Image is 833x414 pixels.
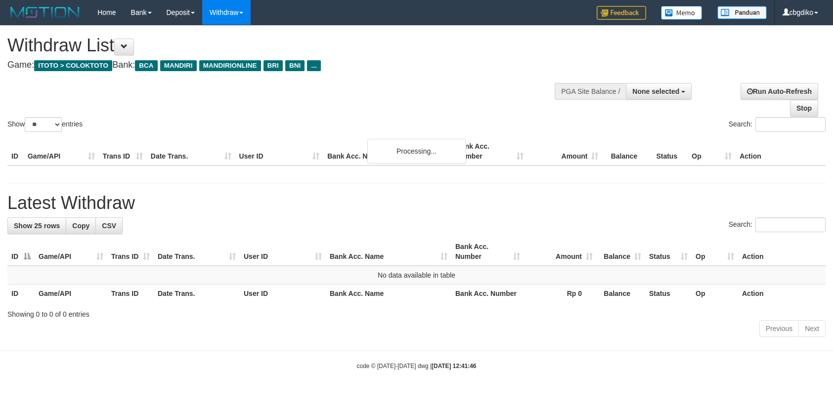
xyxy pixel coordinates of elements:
span: CSV [102,222,116,230]
span: BCA [135,60,157,71]
th: Bank Acc. Number [451,285,524,303]
th: Action [738,285,826,303]
input: Search: [755,217,826,232]
th: Action [738,238,826,266]
img: panduan.png [717,6,767,19]
td: No data available in table [7,266,826,285]
th: Op [692,285,738,303]
th: Game/API [35,285,107,303]
input: Search: [755,117,826,132]
th: Date Trans.: activate to sort column ascending [154,238,240,266]
th: Action [736,137,826,166]
th: Trans ID [107,285,154,303]
h1: Latest Withdraw [7,193,826,213]
a: Copy [66,217,96,234]
th: Game/API: activate to sort column ascending [35,238,107,266]
label: Show entries [7,117,83,132]
th: Balance [602,137,652,166]
span: MANDIRI [160,60,197,71]
span: Show 25 rows [14,222,60,230]
span: ... [307,60,320,71]
th: Trans ID [99,137,147,166]
th: User ID [240,285,326,303]
button: None selected [626,83,692,100]
th: Status [652,137,688,166]
th: Amount [527,137,603,166]
label: Search: [729,117,826,132]
div: Showing 0 to 0 of 0 entries [7,305,826,319]
small: code © [DATE]-[DATE] dwg | [357,363,477,370]
th: Balance [597,285,645,303]
th: Status: activate to sort column ascending [645,238,692,266]
span: ITOTO > COLOKTOTO [34,60,112,71]
th: Amount: activate to sort column ascending [524,238,597,266]
span: None selected [632,87,679,95]
th: Bank Acc. Number: activate to sort column ascending [451,238,524,266]
th: Status [645,285,692,303]
a: Run Auto-Refresh [741,83,818,100]
th: ID: activate to sort column descending [7,238,35,266]
a: Next [798,320,826,337]
label: Search: [729,217,826,232]
a: CSV [95,217,123,234]
th: User ID [235,137,324,166]
th: Date Trans. [154,285,240,303]
span: BRI [263,60,283,71]
th: Op: activate to sort column ascending [692,238,738,266]
th: User ID: activate to sort column ascending [240,238,326,266]
th: Bank Acc. Name [326,285,451,303]
span: BNI [285,60,305,71]
img: Feedback.jpg [597,6,646,20]
img: MOTION_logo.png [7,5,83,20]
h4: Game: Bank: [7,60,545,70]
th: Rp 0 [524,285,597,303]
span: MANDIRIONLINE [199,60,261,71]
span: Copy [72,222,89,230]
strong: [DATE] 12:41:46 [432,363,476,370]
th: Trans ID: activate to sort column ascending [107,238,154,266]
th: ID [7,137,24,166]
h1: Withdraw List [7,36,545,55]
a: Stop [790,100,818,117]
th: Bank Acc. Name [323,137,452,166]
th: Bank Acc. Name: activate to sort column ascending [326,238,451,266]
a: Show 25 rows [7,217,66,234]
div: Processing... [367,139,466,164]
div: PGA Site Balance / [555,83,626,100]
select: Showentries [25,117,62,132]
th: ID [7,285,35,303]
th: Bank Acc. Number [452,137,527,166]
th: Date Trans. [147,137,235,166]
th: Game/API [24,137,99,166]
th: Op [688,137,736,166]
a: Previous [759,320,799,337]
img: Button%20Memo.svg [661,6,702,20]
th: Balance: activate to sort column ascending [597,238,645,266]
